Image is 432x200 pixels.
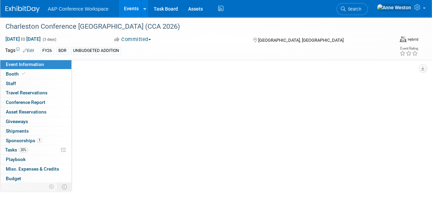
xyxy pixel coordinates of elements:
a: Staff [0,79,71,88]
div: FY26 [40,47,54,54]
img: ExhibitDay [5,6,40,13]
span: Giveaways [6,119,28,124]
a: Tasks20% [0,145,71,155]
div: Event Format [358,36,418,46]
span: [DATE] [DATE] [5,36,41,42]
a: Misc. Expenses & Credits [0,164,71,174]
div: Event Rating [400,47,418,50]
a: Search [336,3,368,15]
img: Format-Hybrid.png [400,37,406,42]
span: Conference Report [6,99,45,105]
span: A&P Conference Workspace [48,6,109,12]
a: Conference Report [0,98,71,107]
span: Travel Reservations [6,90,47,95]
span: Budget [6,176,21,181]
span: Asset Reservations [6,109,46,115]
span: Tasks [5,147,28,152]
span: Sponsorships [6,138,42,143]
span: Search [346,6,361,12]
span: to [20,36,26,42]
span: Playbook [6,157,26,162]
a: Sponsorships1 [0,136,71,145]
div: UNBUDGETED ADDITION [71,47,121,54]
a: Asset Reservations [0,107,71,117]
a: Shipments [0,126,71,136]
a: Booth [0,69,71,79]
a: Giveaways [0,117,71,126]
span: Shipments [6,128,29,134]
span: 20% [19,147,28,152]
a: Playbook [0,155,71,164]
span: Booth [6,71,27,77]
td: Personalize Event Tab Strip [46,182,58,191]
span: [GEOGRAPHIC_DATA], [GEOGRAPHIC_DATA] [258,38,343,43]
a: Event Information [0,60,71,69]
span: Misc. Expenses & Credits [6,166,59,172]
td: Toggle Event Tabs [58,182,72,191]
a: Travel Reservations [0,88,71,97]
td: Tags [5,47,34,55]
img: Anne Weston [377,4,412,11]
span: (3 days) [42,37,56,42]
span: Staff [6,81,16,86]
a: Edit [23,48,34,53]
button: Committed [111,36,154,43]
div: Charleston Conference [GEOGRAPHIC_DATA] (CCA 2026) [3,21,383,33]
span: Event Information [6,62,44,67]
i: Booth reservation complete [22,72,25,76]
div: Event Format [400,36,418,42]
a: Budget [0,174,71,183]
div: BDR [56,47,69,54]
div: Hybrid [407,37,418,42]
span: 1 [37,138,42,143]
